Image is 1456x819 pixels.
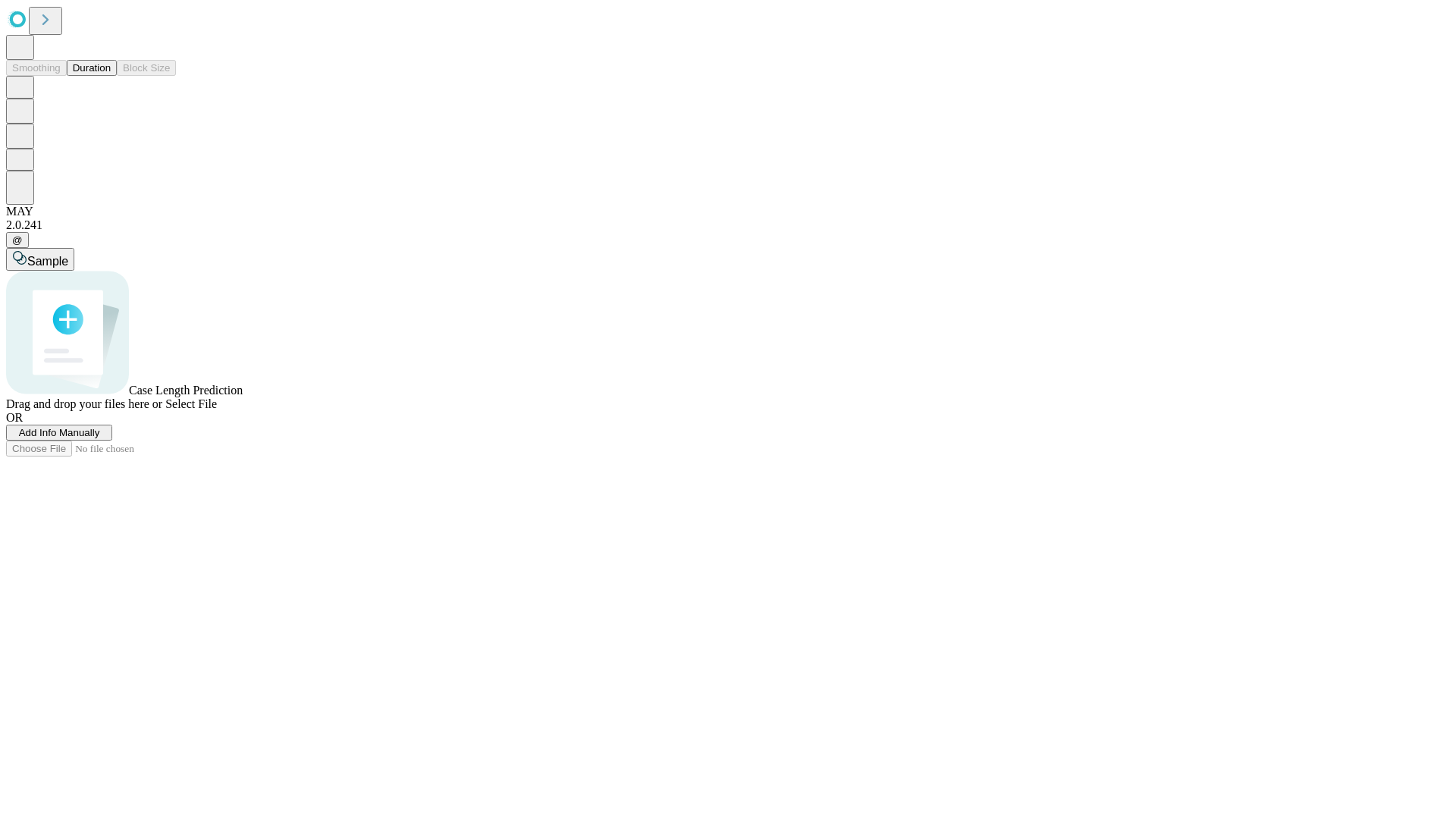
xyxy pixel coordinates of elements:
[6,248,74,271] button: Sample
[6,425,112,441] button: Add Info Manually
[6,205,1450,218] div: MAY
[12,234,23,246] span: @
[6,411,23,424] span: OR
[6,232,29,248] button: @
[6,218,1450,232] div: 2.0.241
[67,60,117,76] button: Duration
[165,397,217,410] span: Select File
[6,397,162,410] span: Drag and drop your files here or
[117,60,176,76] button: Block Size
[129,384,243,397] span: Case Length Prediction
[6,60,67,76] button: Smoothing
[27,255,68,268] span: Sample
[19,427,100,438] span: Add Info Manually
